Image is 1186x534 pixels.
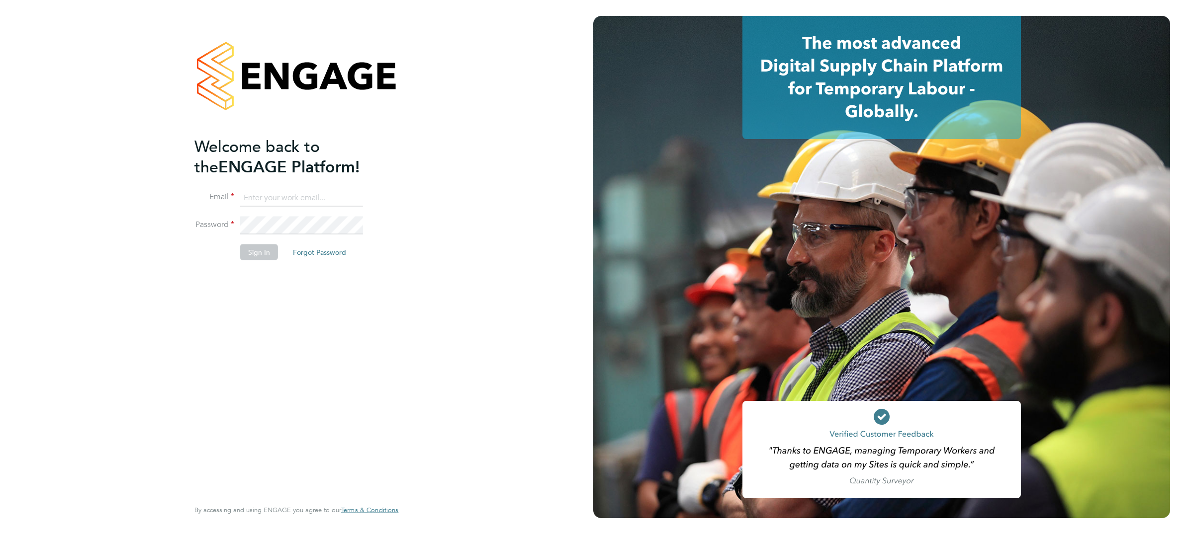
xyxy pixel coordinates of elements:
input: Enter your work email... [240,189,363,207]
span: By accessing and using ENGAGE you agree to our [194,506,398,514]
a: Terms & Conditions [341,506,398,514]
span: Welcome back to the [194,137,320,176]
span: Terms & Conditions [341,506,398,514]
button: Forgot Password [285,244,354,260]
label: Password [194,220,234,230]
h2: ENGAGE Platform! [194,136,388,177]
label: Email [194,192,234,202]
button: Sign In [240,244,278,260]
